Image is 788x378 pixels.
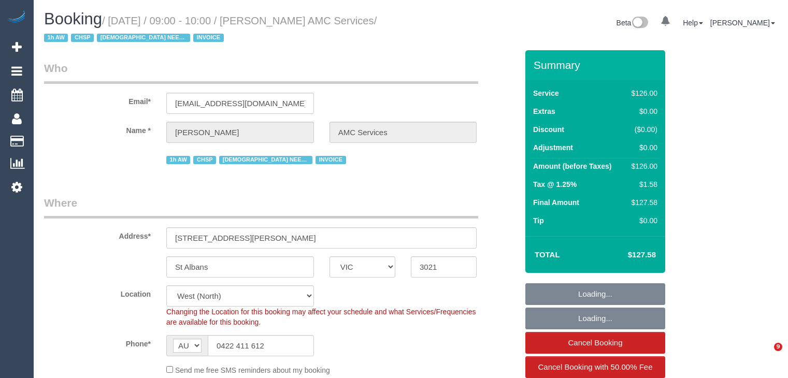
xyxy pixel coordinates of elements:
legend: Who [44,61,478,84]
label: Location [36,285,159,299]
label: Email* [36,93,159,107]
span: INVOICE [316,156,346,164]
span: CHSP [193,156,216,164]
label: Discount [533,124,564,135]
label: Phone* [36,335,159,349]
input: Last Name* [329,122,477,143]
span: Booking [44,10,102,28]
input: Email* [166,93,314,114]
label: Service [533,88,559,98]
span: 1h AW [44,34,68,42]
a: Cancel Booking [525,332,665,354]
h4: $127.58 [597,251,656,259]
legend: Where [44,195,478,219]
div: $127.58 [627,197,657,208]
h3: Summary [534,59,660,71]
a: Cancel Booking with 50.00% Fee [525,356,665,378]
input: Suburb* [166,256,314,278]
div: $1.58 [627,179,657,190]
span: 9 [774,343,782,351]
iframe: Intercom live chat [753,343,778,368]
label: Final Amount [533,197,579,208]
span: CHSP [71,34,94,42]
label: Name * [36,122,159,136]
label: Adjustment [533,142,573,153]
a: Help [683,19,703,27]
label: Tax @ 1.25% [533,179,577,190]
div: ($0.00) [627,124,657,135]
a: [PERSON_NAME] [710,19,775,27]
span: [DEMOGRAPHIC_DATA] NEEDED [97,34,190,42]
span: 1h AW [166,156,190,164]
div: $0.00 [627,142,657,153]
div: $0.00 [627,106,657,117]
label: Extras [533,106,555,117]
input: Post Code* [411,256,477,278]
span: Send me free SMS reminders about my booking [175,366,330,374]
input: Phone* [208,335,314,356]
input: First Name* [166,122,314,143]
label: Amount (before Taxes) [533,161,611,171]
span: Cancel Booking with 50.00% Fee [538,362,653,371]
div: $126.00 [627,161,657,171]
label: Address* [36,227,159,241]
a: Beta [617,19,649,27]
span: Changing the Location for this booking may affect your schedule and what Services/Frequencies are... [166,308,476,326]
div: $126.00 [627,88,657,98]
img: Automaid Logo [6,10,27,25]
span: INVOICE [193,34,223,42]
label: Tip [533,215,544,226]
img: New interface [631,17,648,30]
small: / [DATE] / 09:00 - 10:00 / [PERSON_NAME] AMC Services [44,15,377,44]
div: $0.00 [627,215,657,226]
strong: Total [535,250,560,259]
span: [DEMOGRAPHIC_DATA] NEEDED [219,156,312,164]
iframe: Intercom notifications message [581,278,788,350]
